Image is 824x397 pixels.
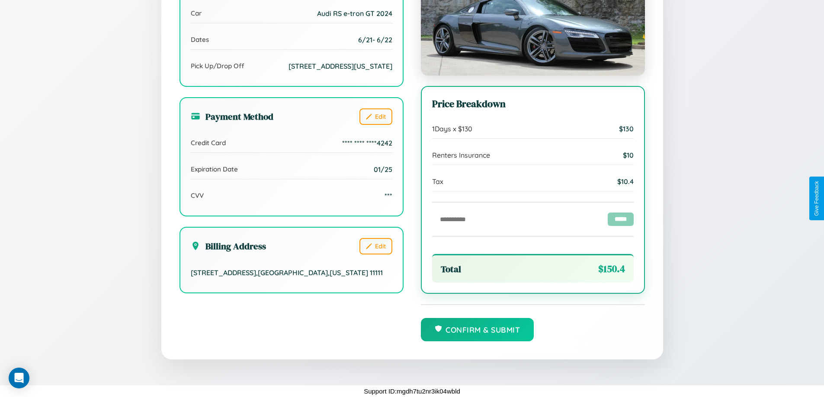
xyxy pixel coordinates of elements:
span: [STREET_ADDRESS][US_STATE] [289,62,392,70]
span: Pick Up/Drop Off [191,62,244,70]
span: Credit Card [191,139,226,147]
div: Give Feedback [814,181,820,216]
button: Confirm & Submit [421,318,534,341]
h3: Billing Address [191,240,266,252]
span: Audi RS e-tron GT 2024 [317,9,392,18]
span: $ 130 [619,124,634,133]
button: Edit [359,238,392,254]
span: Renters Insurance [432,151,490,159]
span: $ 10.4 [617,177,634,186]
span: 6 / 21 - 6 / 22 [358,35,392,44]
span: Dates [191,35,209,44]
span: 01/25 [374,165,392,174]
span: Total [441,263,461,275]
span: [STREET_ADDRESS] , [GEOGRAPHIC_DATA] , [US_STATE] 11111 [191,268,383,277]
span: Car [191,9,202,17]
h3: Price Breakdown [432,97,634,111]
button: Edit [359,108,392,125]
span: Expiration Date [191,165,238,173]
span: Tax [432,177,443,186]
span: CVV [191,191,204,200]
p: Support ID: mgdh7tu2nr3ik04wbld [364,385,460,397]
span: $ 150.4 [598,262,625,276]
span: 1 Days x $ 130 [432,124,472,133]
span: $ 10 [623,151,634,159]
h3: Payment Method [191,110,273,123]
div: Open Intercom Messenger [9,368,29,388]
